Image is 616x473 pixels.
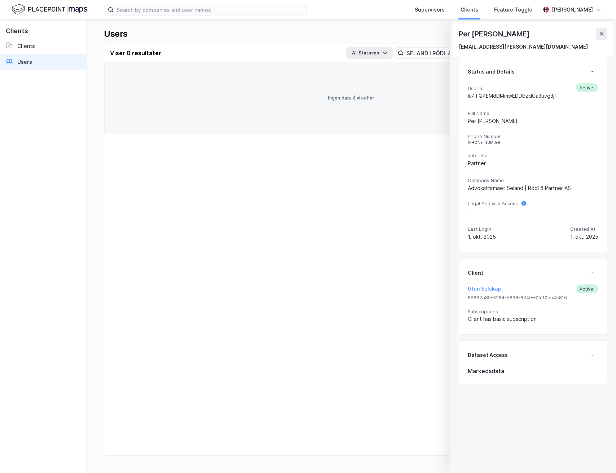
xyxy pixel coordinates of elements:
[580,438,616,473] div: Kontrollprogram for chat
[328,95,374,101] div: Ingen data å vise her
[494,5,532,14] div: Feature Toggle
[110,49,161,57] div: Viser 0 resultater
[468,200,518,207] span: Legal Analysis Access
[468,226,496,232] span: Last Login
[570,233,598,241] div: 1. okt. 2025
[468,117,598,125] div: Per [PERSON_NAME]
[468,133,598,140] span: Phone Number
[415,5,445,14] div: Supervisors
[468,140,598,145] div: [PHONE_NUMBER]
[468,269,483,277] div: Client
[468,110,598,116] span: Full Name
[17,42,35,50] div: Clients
[552,5,593,14] div: [PERSON_NAME]
[17,58,32,66] div: Users
[459,43,588,51] div: [EMAIL_ADDRESS][PERSON_NAME][DOMAIN_NAME]
[468,184,598,193] div: Advokatfirmaet Seland | Rödl & Partner AS
[580,438,616,473] iframe: Chat Widget
[468,209,518,218] div: —
[459,28,531,40] div: Per [PERSON_NAME]
[468,177,598,184] span: Company Name
[404,48,503,58] input: Search user by name, email or client
[570,226,598,232] span: Created At
[468,67,515,76] div: Status and Details
[468,351,508,359] div: Dataset Access
[468,92,557,100] div: lu4TQ4EMdDMmwEDDbZdCa3uvg3j1
[468,233,496,241] div: 1. okt. 2025
[468,295,598,301] span: 89862a89-3284-5898-8240-62c10ab45816
[468,367,598,375] div: Markedsdata
[12,3,87,16] img: logo.f888ab2527a4732fd821a326f86c7f29.svg
[468,159,598,168] div: Partner
[346,47,393,59] button: All Statuses
[468,315,598,323] div: Client has basic subscription
[468,284,501,293] button: Uten Selskap
[114,4,306,15] input: Search by companies and user names
[468,309,598,315] span: Subscriptions
[461,5,478,14] div: Clients
[104,28,128,40] div: Users
[468,85,557,92] span: User Id
[468,152,598,159] span: Job Title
